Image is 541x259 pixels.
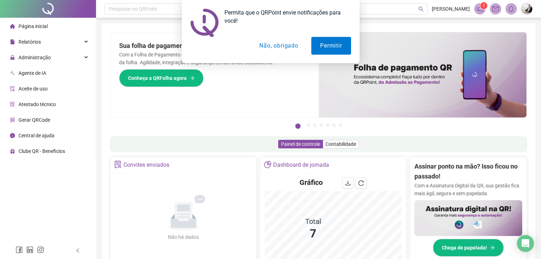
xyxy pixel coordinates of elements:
span: instagram [37,246,44,253]
span: Atestado técnico [18,101,56,107]
span: Contabilidade [325,141,356,147]
button: Chega de papelada! [433,239,504,257]
h4: Gráfico [299,177,323,187]
p: Com a Assinatura Digital da QR, sua gestão fica mais ágil, segura e sem papelada. [414,182,522,197]
div: Open Intercom Messenger [517,235,534,252]
button: 5 [326,123,329,127]
span: gift [10,149,15,154]
button: Não, obrigado [250,37,307,55]
span: Aceite de uso [18,86,48,92]
button: 4 [319,123,323,127]
button: 7 [339,123,342,127]
img: banner%2F02c71560-61a6-44d4-94b9-c8ab97240462.png [414,200,522,236]
span: pie-chart [264,161,271,168]
span: Central de ajuda [18,133,54,138]
img: banner%2F8d14a306-6205-4263-8e5b-06e9a85ad873.png [319,32,527,117]
button: 3 [313,123,317,127]
span: Chega de papelada! [442,244,487,252]
button: Conheça a QRFolha agora [119,69,203,87]
button: 2 [307,123,310,127]
span: facebook [16,246,23,253]
span: audit [10,86,15,91]
span: left [75,248,80,253]
span: Conheça a QRFolha agora [128,74,187,82]
div: Dashboard de jornada [273,159,329,171]
span: solution [10,102,15,107]
div: Não há dados [151,233,216,241]
span: reload [358,180,364,186]
div: Permita que o QRPoint envie notificações para você! [219,9,351,25]
span: info-circle [10,133,15,138]
button: 6 [332,123,336,127]
span: Clube QR - Beneficios [18,148,65,154]
span: solution [114,161,122,168]
span: Agente de IA [18,70,46,76]
button: 1 [295,123,301,129]
div: Convites enviados [123,159,169,171]
span: arrow-right [490,245,495,250]
button: Permitir [311,37,351,55]
span: qrcode [10,117,15,122]
span: download [345,180,351,186]
h2: Assinar ponto na mão? Isso ficou no passado! [414,161,522,182]
span: arrow-right [190,76,195,81]
img: notification icon [190,9,219,37]
span: Painel de controle [281,141,320,147]
span: linkedin [26,246,33,253]
span: Gerar QRCode [18,117,50,123]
